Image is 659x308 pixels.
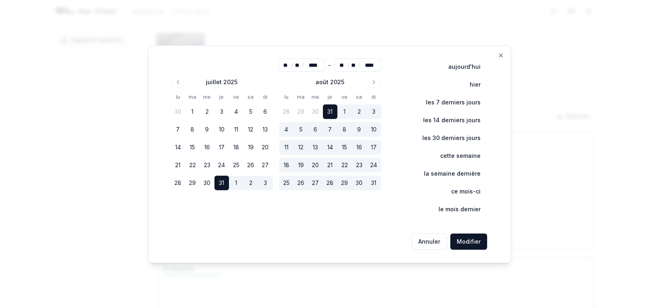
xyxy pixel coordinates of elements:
[352,140,367,155] button: 16
[337,104,352,119] button: 1
[422,201,487,217] button: le mois dernier
[258,104,273,119] button: 6
[308,104,323,119] button: 30
[258,140,273,155] button: 20
[200,176,214,190] button: 30
[172,76,184,88] button: Go to previous month
[406,112,487,128] button: les 14 derniers jours
[185,104,200,119] button: 1
[185,122,200,137] button: 8
[308,140,323,155] button: 13
[214,122,229,137] button: 10
[244,93,258,101] th: samedi
[229,140,244,155] button: 18
[337,140,352,155] button: 15
[171,122,185,137] button: 7
[352,104,367,119] button: 2
[244,140,258,155] button: 19
[294,140,308,155] button: 12
[358,61,360,69] span: /
[244,158,258,172] button: 26
[214,140,229,155] button: 17
[337,122,352,137] button: 8
[450,234,487,250] button: Modifier
[405,130,487,146] button: les 30 derniers jours
[171,158,185,172] button: 21
[347,61,349,69] span: /
[229,93,244,101] th: vendredi
[409,94,487,110] button: les 7 derniers jours
[258,93,273,101] th: dimanche
[279,158,294,172] button: 18
[258,122,273,137] button: 13
[323,158,337,172] button: 21
[294,93,308,101] th: mardi
[229,176,244,190] button: 1
[200,140,214,155] button: 16
[244,176,258,190] button: 2
[229,104,244,119] button: 4
[279,140,294,155] button: 11
[367,140,381,155] button: 17
[367,158,381,172] button: 24
[367,176,381,190] button: 31
[367,104,381,119] button: 3
[302,61,304,69] span: /
[214,158,229,172] button: 24
[337,93,352,101] th: vendredi
[185,176,200,190] button: 29
[171,140,185,155] button: 14
[258,158,273,172] button: 27
[200,158,214,172] button: 23
[323,176,337,190] button: 28
[200,104,214,119] button: 2
[316,78,344,86] div: août 2025
[323,93,337,101] th: jeudi
[352,158,367,172] button: 23
[308,176,323,190] button: 27
[279,176,294,190] button: 25
[214,176,229,190] button: 31
[328,59,331,72] div: -
[279,104,294,119] button: 28
[258,176,273,190] button: 3
[337,158,352,172] button: 22
[294,104,308,119] button: 29
[323,122,337,137] button: 7
[206,78,237,86] div: juillet 2025
[229,158,244,172] button: 25
[185,158,200,172] button: 22
[323,140,337,155] button: 14
[294,122,308,137] button: 5
[171,93,185,101] th: lundi
[367,93,381,101] th: dimanche
[431,59,487,75] button: aujourd'hui
[423,148,487,164] button: cette semaine
[185,93,200,101] th: mardi
[279,93,294,101] th: lundi
[200,93,214,101] th: mercredi
[294,176,308,190] button: 26
[200,122,214,137] button: 9
[214,93,229,101] th: jeudi
[279,122,294,137] button: 4
[352,122,367,137] button: 9
[244,122,258,137] button: 12
[294,158,308,172] button: 19
[214,104,229,119] button: 3
[291,61,293,69] span: /
[229,122,244,137] button: 11
[244,104,258,119] button: 5
[368,76,379,88] button: Go to next month
[407,166,487,182] button: la semaine dernière
[453,76,487,93] button: hier
[367,122,381,137] button: 10
[337,176,352,190] button: 29
[171,104,185,119] button: 30
[352,176,367,190] button: 30
[308,158,323,172] button: 20
[185,140,200,155] button: 15
[308,93,323,101] th: mercredi
[171,176,185,190] button: 28
[323,104,337,119] button: 31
